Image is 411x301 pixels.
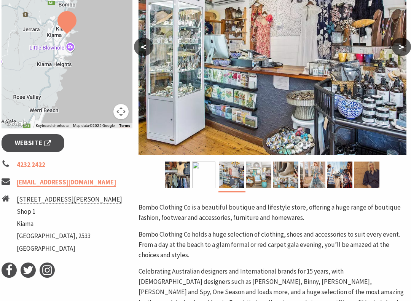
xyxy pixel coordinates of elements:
[17,207,122,217] li: Shop 1
[3,118,29,128] img: Google
[113,104,129,119] button: Map camera controls
[17,178,116,187] a: [EMAIL_ADDRESS][DOMAIN_NAME]
[17,243,122,254] li: [GEOGRAPHIC_DATA]
[134,38,153,56] button: <
[36,123,68,128] button: Keyboard shortcuts
[3,118,29,128] a: Click to see this area on Google Maps
[17,219,122,229] li: Kiama
[273,162,298,188] img: Bombo Clothing Co The Bombo Gallery. Two storey boutique, lifestyle, fashion and homewares store.
[139,229,406,261] p: Bombo Clothing Co holds a huge selection of clothing, shoes and accessories to suit every event. ...
[139,202,406,223] p: Bombo Clothing Co is a beautiful boutique and lifestyle store, offering a huge range of boutique ...
[327,162,352,188] img: Binny - Australian designer label at Bombo Clothing Co.
[119,123,130,128] a: Terms
[246,162,271,188] img: Bombo Clothing Co and The Bombo Gallery
[300,162,325,188] img: Moss and Spy - Australian desig ner label at Bombo Clothing Co.
[73,123,115,128] span: Map data ©2025 Google
[15,138,51,148] span: Website
[17,160,45,169] a: 4232 2422
[17,231,122,241] li: [GEOGRAPHIC_DATA], 2533
[2,134,64,152] a: Website
[392,38,411,56] button: >
[354,162,379,188] img: Ministry of Style - Australian Designer label at Bombo Clothing Co
[219,162,244,188] img: Bombo Clothing Co and The Bombo Gallery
